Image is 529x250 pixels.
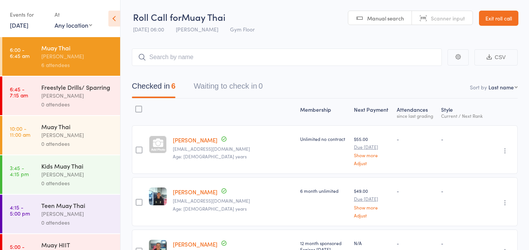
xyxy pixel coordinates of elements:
[10,86,28,98] time: 6:45 - 7:15 am
[230,25,255,33] span: Gym Floor
[55,21,92,29] div: Any location
[41,139,114,148] div: 0 attendees
[441,240,485,246] div: -
[351,102,394,122] div: Next Payment
[354,161,391,166] a: Adjust
[41,241,114,249] div: Muay HIIT
[10,125,30,137] time: 10:00 - 11:00 am
[10,204,30,216] time: 4:15 - 5:00 pm
[55,8,92,21] div: At
[441,187,485,194] div: -
[41,122,114,131] div: Muay Thai
[431,14,465,22] span: Scanner input
[182,11,225,23] span: Muay Thai
[397,240,435,246] div: -
[479,11,518,26] a: Exit roll call
[354,187,391,217] div: $49.00
[176,25,218,33] span: [PERSON_NAME]
[2,77,120,115] a: 6:45 -7:15 amFreestyle Drills/ Sparring[PERSON_NAME]0 attendees
[173,146,294,152] small: avadusan@icloud.com
[173,198,294,203] small: liamhanna336@gmail.com
[132,78,175,98] button: Checked in6
[441,113,485,118] div: Current / Next Rank
[297,102,351,122] div: Membership
[2,155,120,194] a: 3:45 -4:15 pmKids Muay Thai[PERSON_NAME]0 attendees
[2,116,120,155] a: 10:00 -11:00 amMuay Thai[PERSON_NAME]0 attendees
[300,187,348,194] div: 6 month unlimited
[133,11,182,23] span: Roll Call for
[258,82,263,90] div: 0
[41,83,114,91] div: Freestyle Drills/ Sparring
[397,113,435,118] div: since last grading
[474,49,518,66] button: CSV
[394,102,438,122] div: Atten­dances
[173,188,218,196] a: [PERSON_NAME]
[367,14,404,22] span: Manual search
[173,205,247,212] span: Age: [DEMOGRAPHIC_DATA] years
[194,78,263,98] button: Waiting to check in0
[41,44,114,52] div: Muay Thai
[173,240,218,248] a: [PERSON_NAME]
[354,144,391,150] small: Due [DATE]
[470,83,487,91] label: Sort by
[488,83,514,91] div: Last name
[41,218,114,227] div: 0 attendees
[2,195,120,233] a: 4:15 -5:00 pmTeen Muay Thai[PERSON_NAME]0 attendees
[171,82,175,90] div: 6
[354,136,391,166] div: $55.00
[41,91,114,100] div: [PERSON_NAME]
[354,240,391,246] div: N/A
[300,136,348,142] div: Unlimited no contract
[41,209,114,218] div: [PERSON_NAME]
[354,205,391,210] a: Show more
[354,213,391,218] a: Adjust
[132,48,442,66] input: Search by name
[397,136,435,142] div: -
[2,37,120,76] a: 6:00 -6:45 amMuay Thai[PERSON_NAME]6 attendees
[10,47,30,59] time: 6:00 - 6:45 am
[10,8,47,21] div: Events for
[354,196,391,202] small: Due [DATE]
[41,170,114,179] div: [PERSON_NAME]
[438,102,488,122] div: Style
[133,25,164,33] span: [DATE] 06:00
[354,153,391,158] a: Show more
[397,187,435,194] div: -
[173,136,218,144] a: [PERSON_NAME]
[10,21,28,29] a: [DATE]
[41,201,114,209] div: Teen Muay Thai
[41,100,114,109] div: 0 attendees
[10,165,29,177] time: 3:45 - 4:15 pm
[149,187,167,205] img: image1719816894.png
[41,162,114,170] div: Kids Muay Thai
[173,153,247,159] span: Age: [DEMOGRAPHIC_DATA] years
[41,131,114,139] div: [PERSON_NAME]
[41,61,114,69] div: 6 attendees
[41,179,114,187] div: 0 attendees
[41,52,114,61] div: [PERSON_NAME]
[441,136,485,142] div: -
